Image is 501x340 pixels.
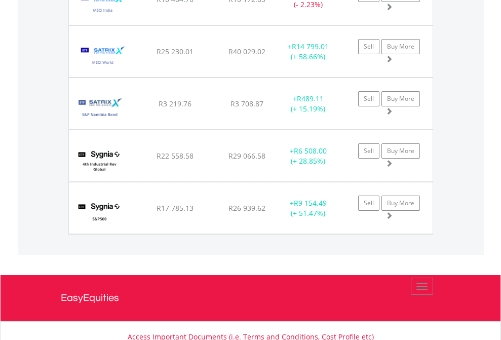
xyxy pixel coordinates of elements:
[228,151,265,161] span: R29 066.58
[277,42,340,62] div: + (+ 58.66%)
[157,151,194,161] span: R22 558.58
[292,42,329,51] span: R14 799.01
[74,143,125,179] img: TFSA.SYG4IR.png
[381,143,420,159] a: Buy More
[74,39,132,74] img: TFSA.STXWDM.png
[74,195,125,231] img: TFSA.SYG500.png
[294,198,327,208] span: R9 154.49
[228,47,265,56] span: R40 029.02
[358,196,379,211] a: Sell
[277,198,340,218] div: + (+ 51.47%)
[277,146,340,166] div: + (+ 28.85%)
[159,99,191,108] span: R3 219.76
[358,39,379,54] a: Sell
[381,91,420,106] a: Buy More
[157,203,194,213] span: R17 785.13
[230,99,263,108] span: R3 708.87
[294,146,327,156] span: R6 508.00
[277,94,340,114] div: + (+ 15.19%)
[381,196,420,211] a: Buy More
[358,91,379,106] a: Sell
[297,94,324,103] span: R489.11
[228,203,265,213] span: R26 939.62
[74,91,125,127] img: TFSA.STXNAM.png
[157,47,194,56] span: R25 230.01
[61,275,441,321] a: EasyEquities
[381,39,420,54] a: Buy More
[358,143,379,159] a: Sell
